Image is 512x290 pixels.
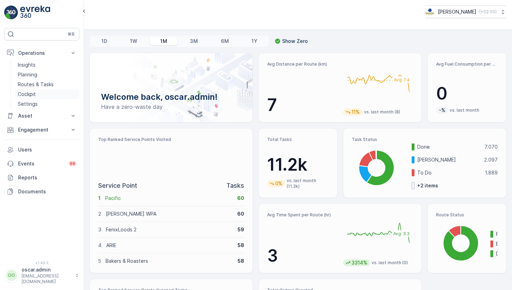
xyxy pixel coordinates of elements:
p: Route Status [436,212,498,218]
p: Reports [18,174,77,181]
button: [PERSON_NAME](+02:00) [425,6,506,18]
button: Operations [4,46,79,60]
p: To Do [417,169,480,176]
button: OOoscar.admin[EMAIL_ADDRESS][DOMAIN_NAME] [4,266,79,284]
p: 2.097 [484,156,498,163]
p: 1W [130,38,137,45]
p: 1.889 [485,169,498,176]
a: Settings [15,99,79,109]
span: v 1.49.3 [4,261,79,265]
p: Tasks [226,181,244,191]
p: [PERSON_NAME] [417,156,480,163]
p: Engagement [18,126,65,133]
p: 1Y [251,38,257,45]
div: OO [6,270,17,281]
p: Insights [18,61,36,68]
p: [EMAIL_ADDRESS][DOMAIN_NAME] [22,273,72,284]
p: Avg Distance per Route (km) [267,61,338,67]
p: Cockpit [18,91,36,98]
p: Documents [18,188,77,195]
p: [PERSON_NAME] WPA [106,210,233,217]
p: 1M [160,38,167,45]
a: Users [4,143,79,157]
p: Routes & Tasks [18,81,54,88]
p: Users [18,146,77,153]
a: Insights [15,60,79,70]
p: 11.2k [267,154,329,175]
p: 3314% [351,259,368,266]
p: Planning [18,71,37,78]
p: Welcome back, oscar.admin! [101,91,241,103]
a: Documents [4,185,79,199]
p: Pacific [105,195,233,202]
p: 60 [237,195,244,202]
button: Asset [4,109,79,123]
p: vs. last month (0) [372,260,408,266]
p: Expired [496,240,498,247]
p: FenixLoods 2 [106,226,233,233]
p: [PERSON_NAME] [438,8,476,15]
p: Events [18,160,64,167]
a: Reports [4,171,79,185]
p: Total Tasks [267,137,329,142]
p: ( +02:00 ) [479,9,497,15]
p: Avg Fuel Consumption per Route (lt) [436,61,498,67]
p: vs. last month (11.2k) [287,178,329,189]
p: Finished [496,231,498,238]
p: vs. last month [450,107,479,113]
p: 3M [190,38,198,45]
p: 1 [98,195,101,202]
img: logo_light-DOdMpM7g.png [20,6,50,20]
p: Settings [18,101,38,107]
img: logo [4,6,18,20]
a: Cockpit [15,89,79,99]
p: ARIE [106,242,233,249]
p: Avg Time Spent per Route (hr) [267,212,338,218]
p: 0% [274,180,283,187]
p: 4 [98,242,102,249]
p: Top Ranked Service Points Visited [98,137,244,142]
p: 59 [238,226,244,233]
p: 60 [237,210,244,217]
img: basis-logo_rgb2x.png [425,8,435,16]
p: 3 [267,245,338,266]
p: Operations [18,50,65,57]
p: + 2 items [417,182,438,189]
p: 58 [238,258,244,265]
p: 99 [70,161,75,166]
p: Dispatched [496,250,498,257]
p: 3 [98,226,101,233]
p: 7.070 [484,143,498,150]
p: Bakers & Roasters [106,258,233,265]
a: Routes & Tasks [15,80,79,89]
p: Asset [18,112,65,119]
p: 5 [98,258,101,265]
p: Service Point [98,181,137,191]
p: 58 [238,242,244,249]
p: 1D [101,38,107,45]
p: Task Status [352,137,498,142]
p: vs. last month (8) [364,109,400,115]
p: 6M [221,38,229,45]
button: Engagement [4,123,79,137]
p: Show Zero [282,38,308,45]
p: -% [438,107,446,114]
a: Planning [15,70,79,80]
p: 11% [351,109,360,116]
p: Have a zero-waste day [101,103,241,111]
p: 0 [436,83,498,104]
p: Done [417,143,480,150]
p: oscar.admin [22,266,72,273]
p: 7 [267,95,338,116]
p: 2 [98,210,101,217]
p: ⌘B [68,31,75,37]
a: Events99 [4,157,79,171]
